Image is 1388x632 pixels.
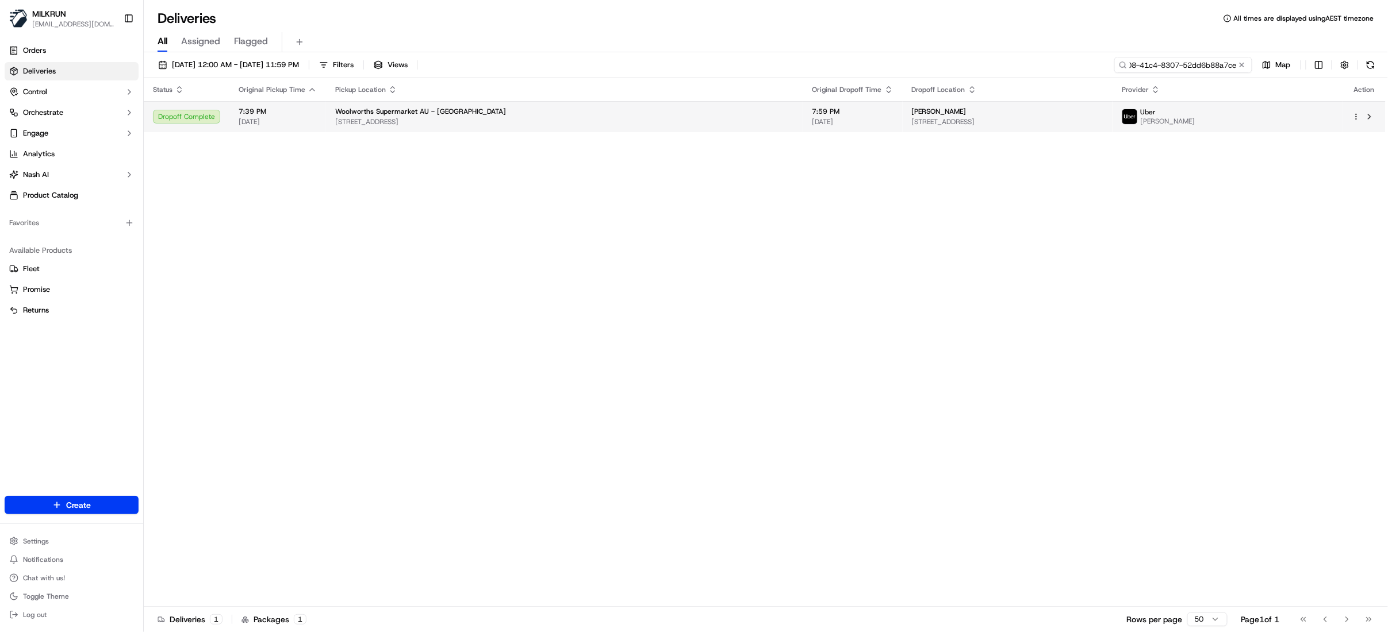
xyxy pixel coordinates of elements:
span: Control [23,87,47,97]
span: Promise [23,284,50,295]
span: Engage [23,128,48,138]
span: Filters [333,60,354,70]
button: Chat with us! [5,570,139,586]
span: Settings [23,537,49,546]
span: Status [153,85,172,94]
a: Deliveries [5,62,139,80]
div: Deliveries [158,614,223,625]
span: [PERSON_NAME] [1140,117,1195,126]
span: Original Dropoff Time [812,85,882,94]
span: [DATE] 12:00 AM - [DATE] 11:59 PM [172,60,299,70]
input: Type to search [1114,57,1252,73]
div: Available Products [5,241,139,260]
span: 7:39 PM [239,107,317,116]
button: Notifications [5,552,139,568]
div: 1 [210,614,223,625]
span: Log out [23,610,47,619]
button: Promise [5,280,139,299]
span: 7:59 PM [812,107,894,116]
button: MILKRUNMILKRUN[EMAIL_ADDRESS][DOMAIN_NAME] [5,5,119,32]
span: Flagged [234,34,268,48]
button: Returns [5,301,139,319]
img: uber-new-logo.jpeg [1122,109,1137,124]
div: Page 1 of 1 [1241,614,1280,625]
span: [DATE] [812,117,894,126]
button: Fleet [5,260,139,278]
span: Fleet [23,264,40,274]
span: [STREET_ADDRESS] [912,117,1104,126]
span: Map [1276,60,1291,70]
a: Orders [5,41,139,60]
button: Settings [5,533,139,549]
span: Orchestrate [23,107,63,118]
span: All [158,34,167,48]
span: Returns [23,305,49,315]
span: Woolworths Supermarket AU - [GEOGRAPHIC_DATA] [335,107,506,116]
button: Filters [314,57,359,73]
p: Rows per page [1127,614,1183,625]
span: Original Pickup Time [239,85,305,94]
a: Promise [9,284,134,295]
button: Nash AI [5,165,139,184]
a: Returns [9,305,134,315]
span: Views [388,60,408,70]
div: Favorites [5,214,139,232]
span: Nash AI [23,169,49,180]
span: Notifications [23,555,63,564]
button: Create [5,496,139,514]
span: Assigned [181,34,220,48]
div: Packages [241,614,306,625]
span: All times are displayed using AEST timezone [1234,14,1374,23]
button: [EMAIL_ADDRESS][DOMAIN_NAME] [32,20,114,29]
span: Deliveries [23,66,56,76]
span: Chat with us! [23,573,65,583]
span: Uber [1140,107,1156,117]
a: Product Catalog [5,186,139,205]
button: Refresh [1363,57,1379,73]
div: 1 [294,614,306,625]
img: MILKRUN [9,9,28,28]
div: Action [1352,85,1377,94]
span: Pickup Location [335,85,386,94]
span: Product Catalog [23,190,78,201]
span: Provider [1122,85,1149,94]
span: Analytics [23,149,55,159]
button: Log out [5,607,139,623]
span: Dropoff Location [912,85,965,94]
span: Create [66,499,91,511]
span: Orders [23,45,46,56]
button: MILKRUN [32,8,66,20]
a: Fleet [9,264,134,274]
a: Analytics [5,145,139,163]
span: [DATE] [239,117,317,126]
span: [PERSON_NAME] [912,107,967,116]
button: Orchestrate [5,103,139,122]
button: Map [1257,57,1296,73]
button: Toggle Theme [5,588,139,604]
button: [DATE] 12:00 AM - [DATE] 11:59 PM [153,57,304,73]
h1: Deliveries [158,9,216,28]
button: Views [369,57,413,73]
button: Engage [5,124,139,142]
span: [STREET_ADDRESS] [335,117,794,126]
button: Control [5,83,139,101]
span: Toggle Theme [23,592,69,601]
